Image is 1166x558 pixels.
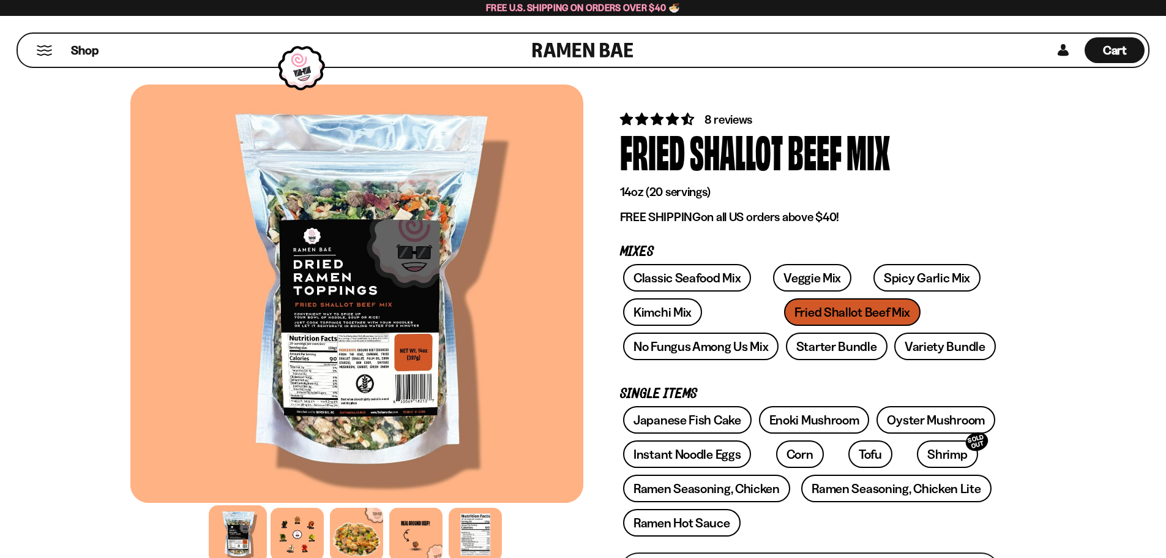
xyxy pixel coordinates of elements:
[873,264,981,292] a: Spicy Garlic Mix
[623,333,779,360] a: No Fungus Among Us Mix
[620,184,1000,200] p: 14oz (20 servings)
[623,264,751,292] a: Classic Seafood Mix
[776,440,824,468] a: Corn
[801,475,991,502] a: Ramen Seasoning, Chicken Lite
[1103,43,1127,58] span: Cart
[623,298,702,326] a: Kimchi Mix
[620,128,685,174] div: Fried
[876,406,995,434] a: Oyster Mushroom
[620,209,1000,225] p: on all US orders above $40!
[773,264,851,292] a: Veggie Mix
[623,440,751,468] a: Instant Noodle Eggs
[620,246,1000,258] p: Mixes
[1085,34,1145,67] a: Cart
[846,128,890,174] div: Mix
[71,42,99,59] span: Shop
[788,128,842,174] div: Beef
[690,128,783,174] div: Shallot
[848,440,892,468] a: Tofu
[620,111,697,127] span: 4.62 stars
[620,209,701,224] strong: FREE SHIPPING
[623,406,752,434] a: Japanese Fish Cake
[36,45,53,56] button: Mobile Menu Trigger
[894,333,996,360] a: Variety Bundle
[917,440,977,468] a: ShrimpSOLD OUT
[623,509,741,537] a: Ramen Hot Sauce
[963,430,990,454] div: SOLD OUT
[759,406,870,434] a: Enoki Mushroom
[786,333,888,360] a: Starter Bundle
[623,475,790,502] a: Ramen Seasoning, Chicken
[71,37,99,63] a: Shop
[704,112,752,127] span: 8 reviews
[620,388,1000,400] p: Single Items
[486,2,680,13] span: Free U.S. Shipping on Orders over $40 🍜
